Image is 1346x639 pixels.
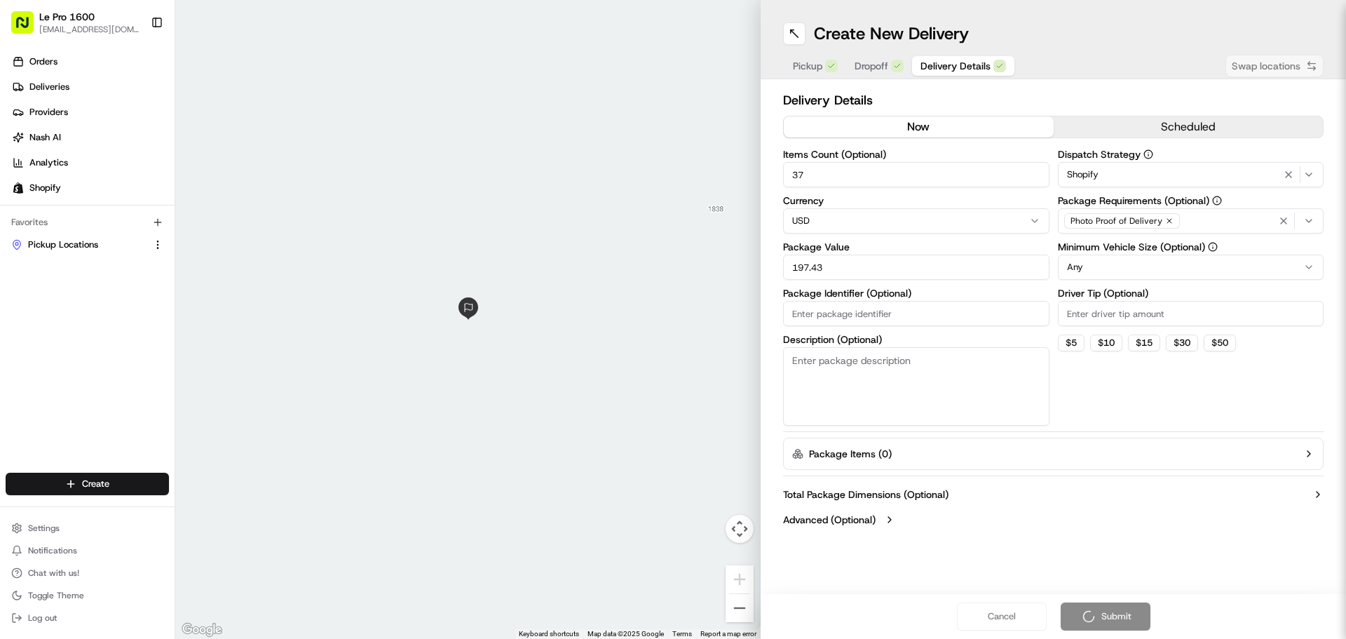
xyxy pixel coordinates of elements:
span: Pylon [140,348,170,358]
button: Pickup Locations [6,234,169,256]
img: 1736555255976-a54dd68f-1ca7-489b-9aae-adbdc363a1c4 [14,134,39,159]
span: [PERSON_NAME] [43,217,114,229]
span: Knowledge Base [28,314,107,328]
button: $30 [1166,335,1198,351]
label: Currency [783,196,1049,206]
button: Log out [6,608,169,628]
button: Zoom in [726,565,754,593]
button: Map camera controls [726,515,754,543]
button: Le Pro 1600 [39,10,95,24]
span: Chat with us! [28,567,79,579]
label: Package Identifier (Optional) [783,288,1049,298]
a: 💻API Documentation [113,308,231,333]
input: Clear [36,90,231,105]
label: Package Items ( 0 ) [809,447,892,461]
p: Welcome 👋 [14,56,255,79]
span: Toggle Theme [28,590,84,601]
button: Create [6,473,169,495]
button: See all [217,180,255,196]
span: Photo Proof of Delivery [1070,215,1162,227]
a: Shopify [6,177,175,199]
img: Nash [14,14,42,42]
button: scheduled [1054,116,1324,137]
span: Pickup [793,59,822,73]
div: Past conversations [14,182,94,194]
div: 📗 [14,315,25,326]
button: Advanced (Optional) [783,513,1324,527]
button: Dispatch Strategy [1143,149,1153,159]
img: 1736555255976-a54dd68f-1ca7-489b-9aae-adbdc363a1c4 [28,256,39,267]
a: Report a map error [700,630,756,638]
span: [PERSON_NAME] [43,255,114,267]
button: Notifications [6,541,169,560]
a: Deliveries [6,76,175,98]
input: Enter number of items [783,162,1049,187]
input: Enter driver tip amount [1058,301,1324,326]
span: Pickup Locations [28,238,98,251]
label: Total Package Dimensions (Optional) [783,487,949,502]
div: Start new chat [63,134,230,148]
label: Advanced (Optional) [783,513,876,527]
button: Package Requirements (Optional) [1212,196,1222,206]
div: We're available if you need us! [63,148,193,159]
label: Package Requirements (Optional) [1058,196,1324,206]
button: [EMAIL_ADDRESS][DOMAIN_NAME] [39,24,140,35]
button: Settings [6,518,169,538]
a: Terms [672,630,692,638]
span: Shopify [1067,168,1099,181]
span: API Documentation [132,314,225,328]
button: Keyboard shortcuts [519,629,579,639]
button: Toggle Theme [6,586,169,605]
span: Notifications [28,545,77,556]
a: Providers [6,101,175,123]
span: Settings [28,523,60,534]
button: $5 [1058,335,1085,351]
label: Items Count (Optional) [783,149,1049,159]
button: Minimum Vehicle Size (Optional) [1208,242,1218,252]
a: Open this area in Google Maps (opens a new window) [179,621,225,639]
button: Photo Proof of Delivery [1058,208,1324,234]
span: Nash AI [29,131,61,144]
input: Enter package identifier [783,301,1049,326]
span: 14 avr. [124,217,153,229]
img: Masood Aslam [14,242,36,264]
img: 1736555255976-a54dd68f-1ca7-489b-9aae-adbdc363a1c4 [28,218,39,229]
button: Zoom out [726,594,754,622]
button: $10 [1090,335,1122,351]
span: 13 avr. [124,255,153,267]
h1: Create New Delivery [814,22,969,45]
button: $50 [1204,335,1236,351]
label: Package Value [783,242,1049,252]
label: Dispatch Strategy [1058,149,1324,159]
span: Dropoff [855,59,888,73]
img: Shopify logo [13,182,24,194]
span: Orders [29,55,57,68]
span: Shopify [29,182,61,194]
a: Nash AI [6,126,175,149]
span: Analytics [29,156,68,169]
h2: Delivery Details [783,90,1324,110]
span: Map data ©2025 Google [587,630,664,638]
span: • [116,217,121,229]
div: Favorites [6,211,169,234]
img: Google [179,621,225,639]
button: now [784,116,1054,137]
input: Enter package value [783,255,1049,280]
span: Delivery Details [920,59,991,73]
span: Log out [28,612,57,624]
button: Total Package Dimensions (Optional) [783,487,1324,502]
span: • [116,255,121,267]
button: Chat with us! [6,563,169,583]
label: Description (Optional) [783,335,1049,344]
label: Driver Tip (Optional) [1058,288,1324,298]
button: Package Items (0) [783,438,1324,470]
a: Pickup Locations [11,238,147,251]
a: 📗Knowledge Base [8,308,113,333]
a: Analytics [6,152,175,174]
button: Le Pro 1600[EMAIL_ADDRESS][DOMAIN_NAME] [6,6,145,39]
img: Masood Aslam [14,204,36,227]
a: Orders [6,51,175,73]
button: Start new chat [238,138,255,155]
